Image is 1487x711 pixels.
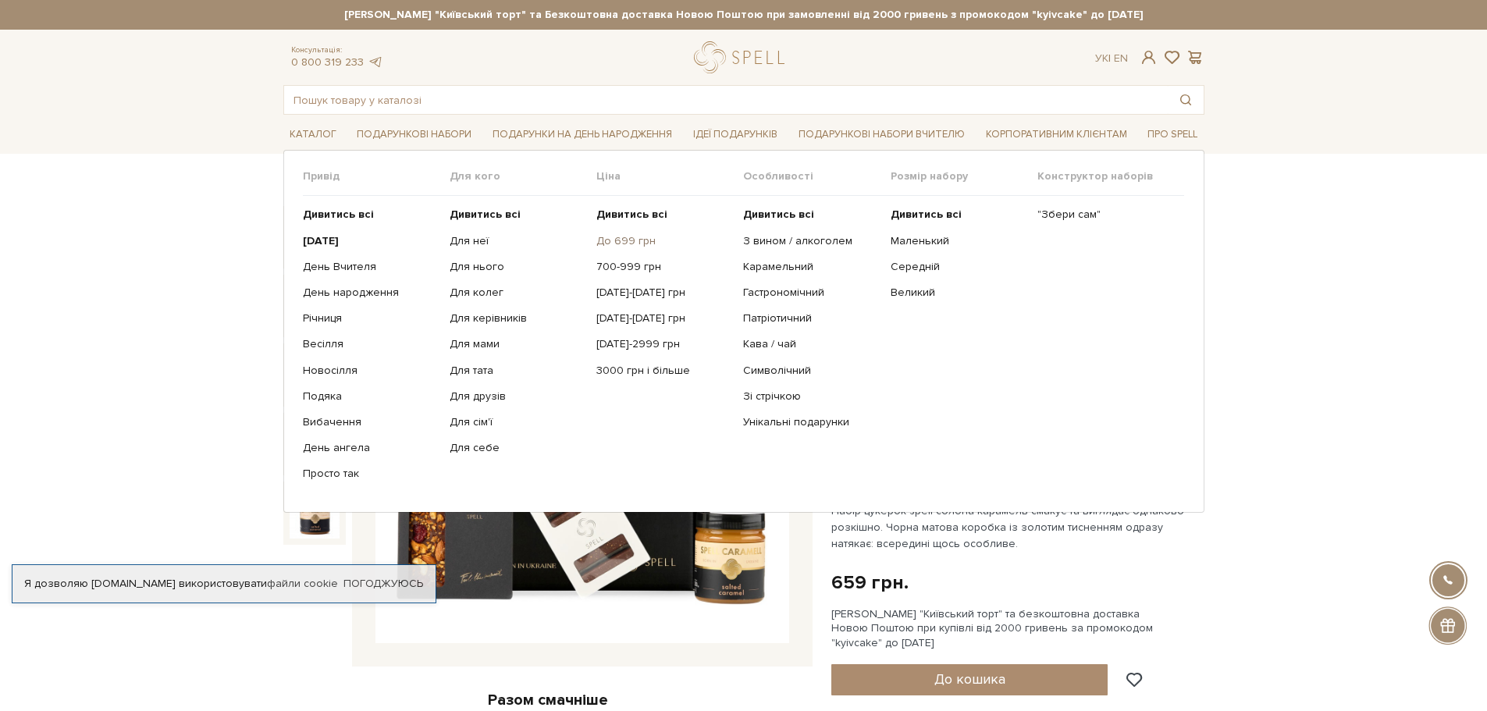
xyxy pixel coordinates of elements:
[303,389,438,403] a: Подяка
[450,415,585,429] a: Для сім'ї
[1141,123,1204,147] a: Про Spell
[1095,52,1128,66] div: Ук
[486,123,678,147] a: Подарунки на День народження
[694,41,792,73] a: logo
[596,364,731,378] a: 3000 грн і більше
[1037,169,1184,183] span: Конструктор наборів
[303,311,438,325] a: Річниця
[303,441,438,455] a: День ангела
[450,441,585,455] a: Для себе
[303,234,339,247] b: [DATE]
[303,286,438,300] a: День народження
[596,260,731,274] a: 700-999 грн
[934,670,1005,688] span: До кошика
[891,208,962,221] b: Дивитись всі
[450,208,585,222] a: Дивитись всі
[303,234,438,248] a: [DATE]
[891,234,1026,248] a: Маленький
[687,123,784,147] a: Ідеї подарунків
[450,169,596,183] span: Для кого
[891,169,1037,183] span: Розмір набору
[891,260,1026,274] a: Середній
[792,121,971,148] a: Подарункові набори Вчителю
[831,503,1197,552] p: Набір цукерок spell солона карамель смакує та виглядає однаково розкішно. Чорна матова коробка із...
[743,169,890,183] span: Особливості
[303,208,374,221] b: Дивитись всі
[303,415,438,429] a: Вибачення
[283,8,1204,22] strong: [PERSON_NAME] "Київський торт" та Безкоштовна доставка Новою Поштою при замовленні від 2000 гриве...
[350,123,478,147] a: Подарункові набори
[743,364,878,378] a: Символічний
[596,208,731,222] a: Дивитись всі
[596,169,743,183] span: Ціна
[291,55,364,69] a: 0 800 319 233
[831,664,1108,695] button: До кошика
[743,260,878,274] a: Карамельний
[1108,52,1111,65] span: |
[980,123,1133,147] a: Корпоративним клієнтам
[283,123,343,147] a: Каталог
[368,55,383,69] a: telegram
[596,286,731,300] a: [DATE]-[DATE] грн
[743,208,878,222] a: Дивитись всі
[1168,86,1204,114] button: Пошук товару у каталозі
[743,208,814,221] b: Дивитись всі
[596,234,731,248] a: До 699 грн
[450,234,585,248] a: Для неї
[303,364,438,378] a: Новосілля
[303,467,438,481] a: Просто так
[450,389,585,403] a: Для друзів
[743,286,878,300] a: Гастрономічний
[450,311,585,325] a: Для керівників
[303,208,438,222] a: Дивитись всі
[343,577,423,591] a: Погоджуюсь
[743,415,878,429] a: Унікальні подарунки
[284,86,1168,114] input: Пошук товару у каталозі
[831,571,909,595] div: 659 грн.
[450,337,585,351] a: Для мами
[283,690,813,710] div: Разом смачніше
[12,577,436,591] div: Я дозволяю [DOMAIN_NAME] використовувати
[267,577,338,590] a: файли cookie
[303,169,450,183] span: Привід
[743,337,878,351] a: Кава / чай
[450,364,585,378] a: Для тата
[303,260,438,274] a: День Вчителя
[291,45,383,55] span: Консультація:
[450,208,521,221] b: Дивитись всі
[831,607,1204,650] div: [PERSON_NAME] "Київський торт" та безкоштовна доставка Новою Поштою при купівлі від 2000 гривень ...
[290,488,340,538] img: Подарунок Карамельний клуб
[743,389,878,403] a: Зі стрічкою
[743,234,878,248] a: З вином / алкоголем
[596,337,731,351] a: [DATE]-2999 грн
[1037,208,1172,222] a: "Збери сам"
[891,286,1026,300] a: Великий
[891,208,1026,222] a: Дивитись всі
[303,337,438,351] a: Весілля
[1114,52,1128,65] a: En
[450,286,585,300] a: Для колег
[596,208,667,221] b: Дивитись всі
[596,311,731,325] a: [DATE]-[DATE] грн
[283,150,1204,512] div: Каталог
[743,311,878,325] a: Патріотичний
[450,260,585,274] a: Для нього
